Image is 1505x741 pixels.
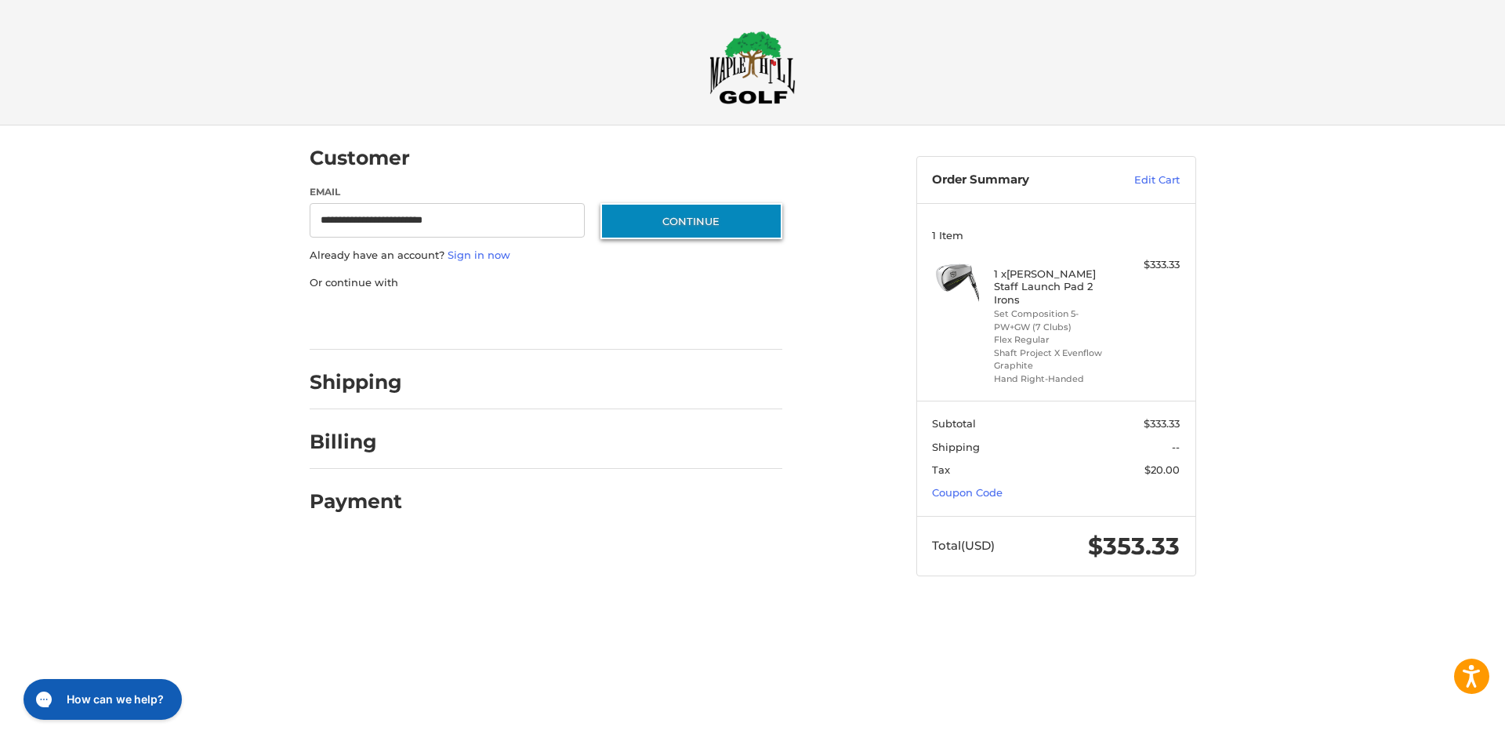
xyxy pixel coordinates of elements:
[1144,463,1180,476] span: $20.00
[310,146,410,170] h2: Customer
[932,229,1180,242] h3: 1 Item
[310,275,782,291] p: Or continue with
[932,463,950,476] span: Tax
[1118,257,1180,273] div: $333.33
[994,307,1114,333] li: Set Composition 5-PW+GW (7 Clubs)
[1088,532,1180,561] span: $353.33
[932,538,995,553] span: Total (USD)
[994,267,1114,306] h4: 1 x [PERSON_NAME] Staff Launch Pad 2 Irons
[994,347,1114,372] li: Shaft Project X Evenflow Graphite
[994,333,1114,347] li: Flex Regular
[310,489,402,514] h2: Payment
[600,203,782,239] button: Continue
[310,370,402,394] h2: Shipping
[304,306,422,334] iframe: PayPal-paypal
[709,31,796,104] img: Maple Hill Golf
[932,173,1101,188] h3: Order Summary
[310,430,401,454] h2: Billing
[1101,173,1180,188] a: Edit Cart
[448,249,510,261] a: Sign in now
[932,441,980,453] span: Shipping
[994,372,1114,386] li: Hand Right-Handed
[1172,441,1180,453] span: --
[932,486,1003,499] a: Coupon Code
[1144,417,1180,430] span: $333.33
[932,417,976,430] span: Subtotal
[437,306,555,334] iframe: PayPal-paylater
[310,185,586,199] label: Email
[570,306,687,334] iframe: PayPal-venmo
[16,674,187,725] iframe: Gorgias live chat messenger
[310,248,782,263] p: Already have an account?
